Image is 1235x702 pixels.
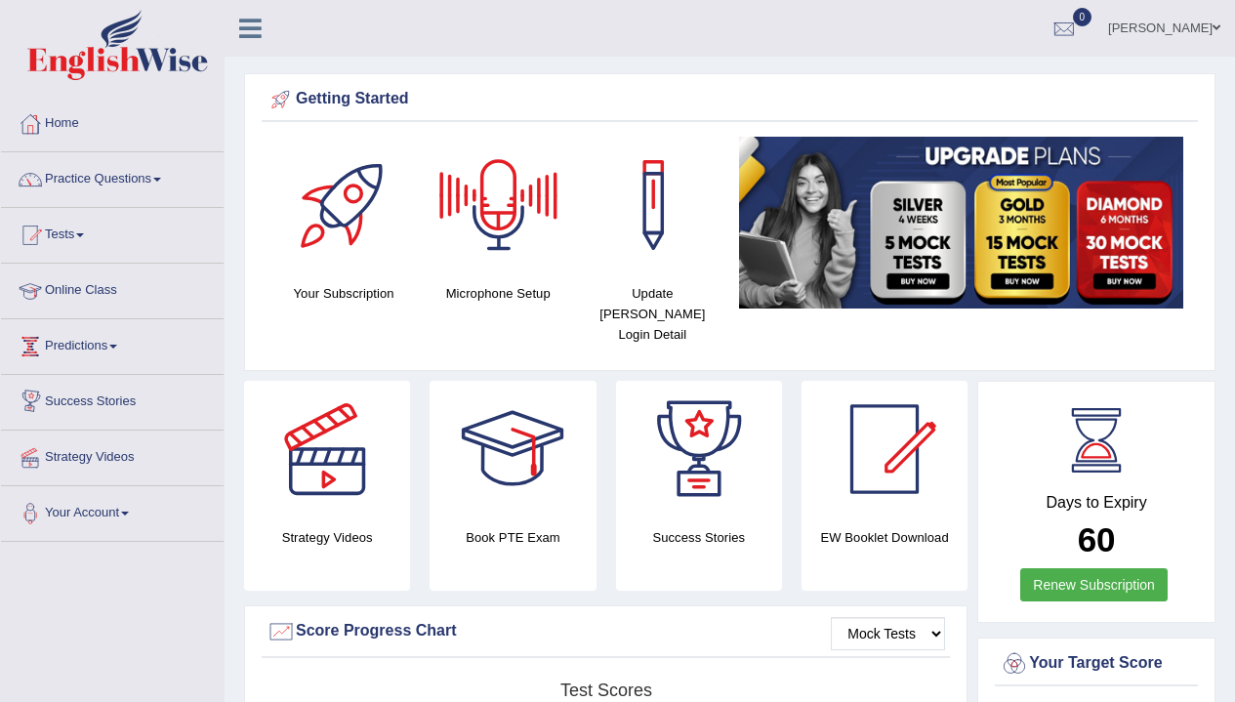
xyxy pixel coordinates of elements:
[802,527,967,548] h4: EW Booklet Download
[1,431,224,479] a: Strategy Videos
[267,85,1193,114] div: Getting Started
[267,617,945,646] div: Score Progress Chart
[1,152,224,201] a: Practice Questions
[1000,649,1193,679] div: Your Target Score
[1020,568,1168,601] a: Renew Subscription
[616,527,782,548] h4: Success Stories
[739,137,1183,309] img: small5.jpg
[1,486,224,535] a: Your Account
[560,681,652,700] tspan: Test scores
[1,208,224,257] a: Tests
[1,97,224,145] a: Home
[585,283,720,345] h4: Update [PERSON_NAME] Login Detail
[1000,494,1193,512] h4: Days to Expiry
[1,264,224,312] a: Online Class
[431,283,565,304] h4: Microphone Setup
[1,319,224,368] a: Predictions
[276,283,411,304] h4: Your Subscription
[1073,8,1092,26] span: 0
[1,375,224,424] a: Success Stories
[244,527,410,548] h4: Strategy Videos
[1078,520,1116,558] b: 60
[430,527,596,548] h4: Book PTE Exam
